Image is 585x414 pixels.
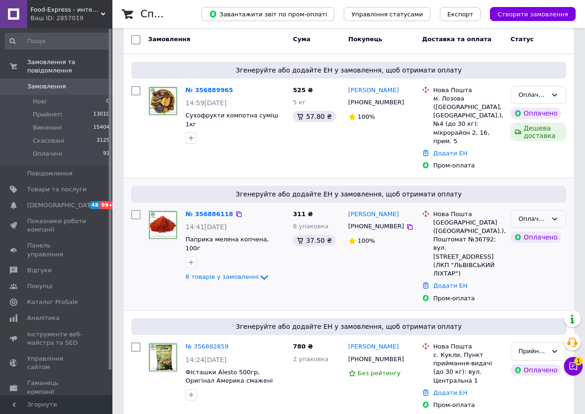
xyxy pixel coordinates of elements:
span: 8 упаковка [293,223,328,230]
span: Згенеруйте або додайте ЕН у замовлення, щоб отримати оплату [135,322,563,331]
span: Інструменти веб-майстра та SEO [27,330,87,347]
span: 1 [574,357,583,365]
a: [PERSON_NAME] [348,86,399,95]
span: [DEMOGRAPHIC_DATA] [27,201,96,210]
a: Створити замовлення [481,10,576,17]
a: № 356889965 [185,87,233,94]
span: Повідомлення [27,169,73,178]
a: 8 товарів у замовленні [185,273,270,280]
span: Товари та послуги [27,185,87,194]
span: Скасовані [33,137,65,145]
span: Замовлення [148,36,190,43]
div: с. Кукли, Пункт приймання-видачі (до 30 кг): вул. Центральна 1 [433,351,503,385]
a: Додати ЕН [433,389,467,396]
img: Фото товару [148,87,178,116]
span: 48 [89,201,100,209]
div: м. Лозова ([GEOGRAPHIC_DATA], [GEOGRAPHIC_DATA].), №4 (до 30 кг): мікрорайон 2, 16, прим. 5 [433,94,503,145]
button: Створити замовлення [490,7,576,21]
div: Нова Пошта [433,86,503,94]
a: [PERSON_NAME] [348,342,399,351]
input: Пошук [5,33,111,50]
span: 100% [358,113,375,120]
a: Фісташки Alesto 500гр, Оригінал Америка смажені солоні неочищені в пачці, фісташка [PERSON_NAME] [185,369,273,402]
span: Управління сайтом [27,355,87,371]
span: Показники роботи компанії [27,217,87,234]
div: Ваш ID: 2857019 [30,14,112,22]
div: [PHONE_NUMBER] [347,353,406,365]
a: Фото товару [148,342,178,372]
span: Створити замовлення [497,11,568,18]
span: Відгуки [27,266,52,275]
span: Згенеруйте або додайте ЕН у замовлення, щоб отримати оплату [135,189,563,199]
span: 0 [106,97,110,106]
div: Нова Пошта [433,210,503,218]
h1: Список замовлень [141,8,236,20]
div: Оплачено [518,214,547,224]
span: Згенеруйте або додайте ЕН у замовлення, щоб отримати оплату [135,65,563,75]
div: Прийнято [518,347,547,356]
a: [PERSON_NAME] [348,210,399,219]
a: Фото товару [148,86,178,116]
a: № 356886118 [185,211,233,218]
a: № 356882859 [185,343,229,350]
span: 311 ₴ [293,211,313,218]
button: Експорт [440,7,481,21]
span: 100% [358,237,375,244]
img: Фото товару [148,211,178,240]
span: Cума [293,36,310,43]
span: 91 [103,150,110,158]
div: [PHONE_NUMBER] [347,96,406,109]
a: Додати ЕН [433,282,467,289]
div: [PHONE_NUMBER] [347,220,406,232]
div: 57.80 ₴ [293,111,335,122]
div: Оплачено [518,90,547,100]
div: Пром-оплата [433,161,503,170]
span: Food-Express - интернет магазин орехов и сухофруктов оптом и в розницу [30,6,101,14]
span: 14:41[DATE] [185,223,227,231]
span: Замовлення та повідомлення [27,58,112,75]
div: Пром-оплата [433,401,503,409]
div: Пром-оплата [433,294,503,303]
span: Виконані [33,123,62,132]
span: Замовлення [27,82,66,91]
span: Нові [33,97,46,106]
span: Каталог ProSale [27,298,78,306]
div: Дешева доставка [511,123,566,141]
span: Прийняті [33,110,62,119]
span: Експорт [447,11,474,18]
span: Покупець [348,36,383,43]
span: 14:59[DATE] [185,99,227,107]
span: 99+ [100,201,115,209]
span: 525 ₴ [293,87,313,94]
span: Покупці [27,282,52,291]
span: Управління статусами [351,11,423,18]
a: Фото товару [148,210,178,240]
span: Доставка та оплата [422,36,491,43]
button: Чат з покупцем1 [564,357,583,376]
span: Панель управління [27,241,87,258]
button: Управління статусами [344,7,430,21]
div: Оплачено [511,108,561,119]
img: Фото товару [148,343,178,372]
span: Аналітика [27,314,59,322]
span: Статус [511,36,534,43]
span: 2 упаковка [293,356,328,363]
a: Паприка мелена копчена, 100г [185,236,269,252]
button: Завантажити звіт по пром-оплаті [201,7,334,21]
div: Нова Пошта [433,342,503,351]
span: Оплачені [33,150,62,158]
a: Сухофрукти компотна суміш 1кг [185,112,278,128]
div: Оплачено [511,364,561,376]
span: 8 товарів у замовленні [185,273,259,280]
span: Без рейтингу [358,370,401,377]
div: 37.50 ₴ [293,235,335,246]
span: 14:24[DATE] [185,356,227,363]
span: 13010 [93,110,110,119]
div: [GEOGRAPHIC_DATA] ([GEOGRAPHIC_DATA].), Поштомат №36792: вул. [STREET_ADDRESS] (ЛКП "ЛЬВІВСЬКИЙ Л... [433,218,503,278]
span: Завантажити звіт по пром-оплаті [209,10,327,18]
div: Оплачено [511,232,561,243]
a: Додати ЕН [433,150,467,157]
